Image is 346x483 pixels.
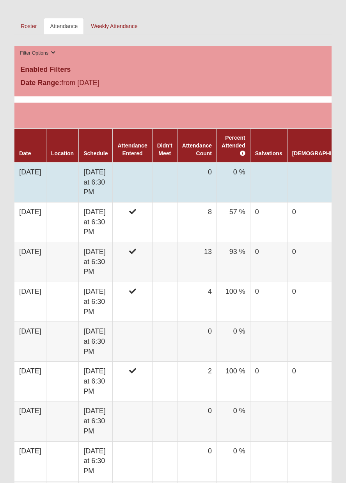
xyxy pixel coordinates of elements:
[217,322,250,362] td: 0 %
[79,441,113,481] td: [DATE] at 6:30 PM
[83,150,108,156] a: Schedule
[182,142,212,156] a: Attendance Count
[79,242,113,282] td: [DATE] at 6:30 PM
[250,202,287,242] td: 0
[217,441,250,481] td: 0 %
[177,242,216,282] td: 13
[177,202,216,242] td: 8
[217,162,250,202] td: 0 %
[177,282,216,322] td: 4
[14,322,46,362] td: [DATE]
[217,282,250,322] td: 100 %
[250,242,287,282] td: 0
[217,401,250,441] td: 0 %
[177,441,216,481] td: 0
[51,150,74,156] a: Location
[217,362,250,401] td: 100 %
[20,66,326,74] h4: Enabled Filters
[14,202,46,242] td: [DATE]
[14,362,46,401] td: [DATE]
[14,441,46,481] td: [DATE]
[14,401,46,441] td: [DATE]
[157,142,172,156] a: Didn't Meet
[14,162,46,202] td: [DATE]
[14,282,46,322] td: [DATE]
[222,135,245,156] a: Percent Attended
[79,401,113,441] td: [DATE] at 6:30 PM
[79,202,113,242] td: [DATE] at 6:30 PM
[14,242,46,282] td: [DATE]
[18,49,58,57] button: Filter Options
[20,78,61,88] label: Date Range:
[250,362,287,401] td: 0
[250,129,287,162] th: Salvations
[217,242,250,282] td: 93 %
[14,18,43,34] a: Roster
[19,150,31,156] a: Date
[177,362,216,401] td: 2
[79,362,113,401] td: [DATE] at 6:30 PM
[177,162,216,202] td: 0
[250,282,287,322] td: 0
[177,322,216,362] td: 0
[117,142,147,156] a: Attendance Entered
[79,282,113,322] td: [DATE] at 6:30 PM
[79,162,113,202] td: [DATE] at 6:30 PM
[177,401,216,441] td: 0
[79,322,113,362] td: [DATE] at 6:30 PM
[217,202,250,242] td: 57 %
[14,78,332,90] div: from [DATE]
[44,18,84,34] a: Attendance
[85,18,144,34] a: Weekly Attendance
